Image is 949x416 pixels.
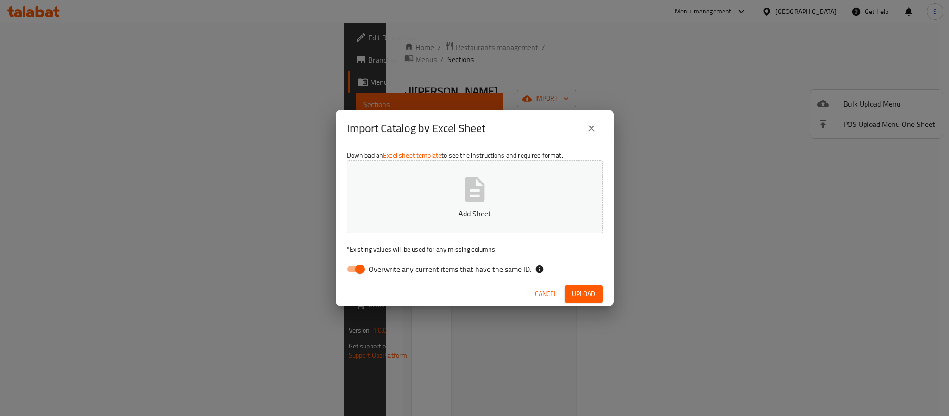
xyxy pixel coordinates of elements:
button: close [580,117,603,139]
button: Add Sheet [347,160,603,233]
div: Download an to see the instructions and required format. [336,147,614,281]
span: Cancel [535,288,557,300]
button: Cancel [531,285,561,303]
h2: Import Catalog by Excel Sheet [347,121,485,136]
button: Upload [565,285,603,303]
svg: If the overwrite option isn't selected, then the items that match an existing ID will be ignored ... [535,265,544,274]
span: Overwrite any current items that have the same ID. [369,264,531,275]
p: Existing values will be used for any missing columns. [347,245,603,254]
a: Excel sheet template [383,149,441,161]
p: Add Sheet [361,208,588,219]
span: Upload [572,288,595,300]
